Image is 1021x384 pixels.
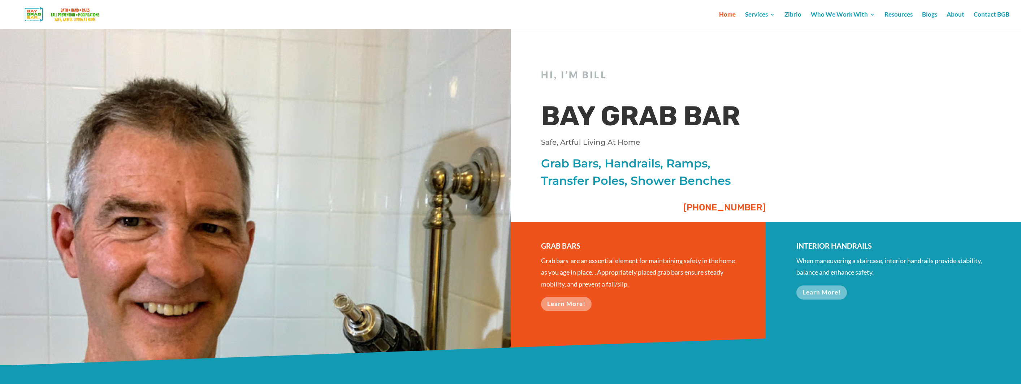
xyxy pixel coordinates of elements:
a: Learn More! [541,297,592,311]
a: Who We Work With [811,12,875,29]
h1: BAY GRAB BAR [541,99,758,138]
a: Resources [884,12,913,29]
h3: INTERIOR HANDRAILS [796,240,990,255]
p: Grab Bars, Handrails, Ramps, Transfer Poles, Shower Benches [541,155,758,189]
a: Contact BGB [974,12,1009,29]
a: Blogs [922,12,937,29]
a: Home [719,12,736,29]
img: Bay Grab Bar [12,5,114,24]
a: Services [745,12,775,29]
span: Grab bars are an essential element for maintaining safety in the home as you age in place. , Appr... [541,257,735,288]
h2: Hi, I’m Bill [541,69,758,84]
span: When maneuvering a staircase, interior handrails provide stability, balance and enhance safety. [796,257,982,276]
a: Zibrio [784,12,801,29]
a: Learn More! [796,285,847,300]
span: [PHONE_NUMBER] [683,202,766,213]
a: About [947,12,964,29]
p: Safe, Artful Living At Home [541,137,758,147]
h3: GRAB BARS [541,240,735,255]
